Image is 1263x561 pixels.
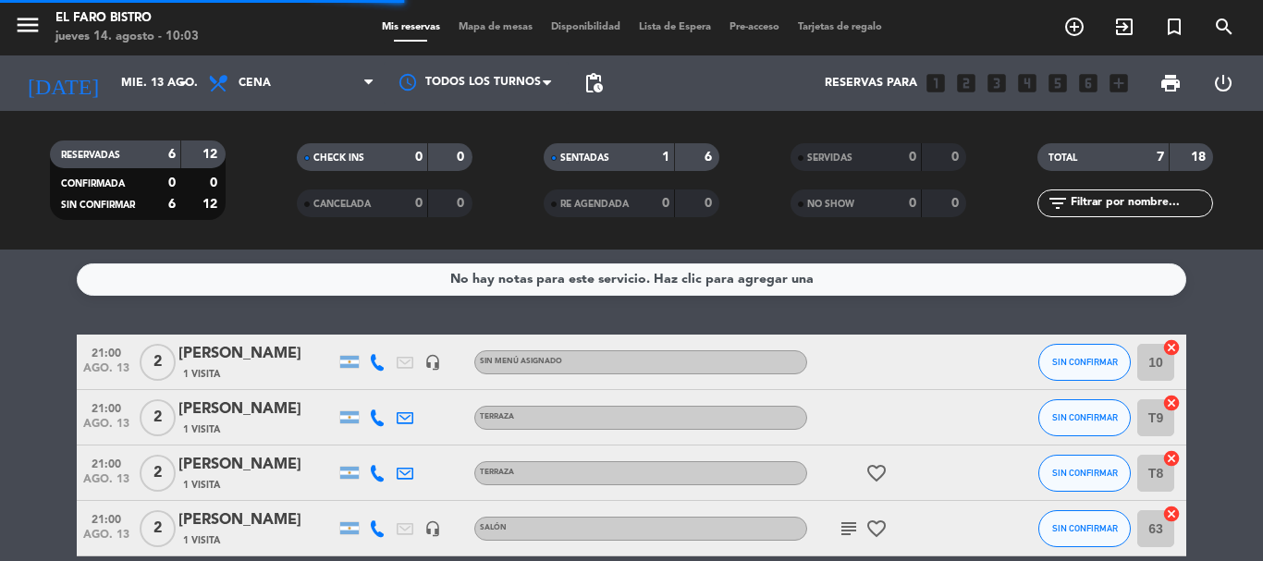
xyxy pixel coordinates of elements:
[14,11,42,39] i: menu
[789,22,891,32] span: Tarjetas de regalo
[140,399,176,436] span: 2
[424,354,441,371] i: headset_mic
[1046,71,1070,95] i: looks_5
[1015,71,1039,95] i: looks_4
[865,518,888,540] i: favorite_border
[178,453,336,477] div: [PERSON_NAME]
[705,197,716,210] strong: 0
[449,22,542,32] span: Mapa de mesas
[630,22,720,32] span: Lista de Espera
[1038,399,1131,436] button: SIN CONFIRMAR
[1196,55,1249,111] div: LOG OUT
[1069,193,1212,213] input: Filtrar por nombre...
[1162,394,1181,412] i: cancel
[807,200,854,209] span: NO SHOW
[480,524,507,531] span: Salón
[83,341,129,362] span: 21:00
[202,198,221,211] strong: 12
[1159,72,1182,94] span: print
[662,197,669,210] strong: 0
[457,151,468,164] strong: 0
[1162,449,1181,468] i: cancel
[480,469,514,476] span: Terraza
[560,200,629,209] span: RE AGENDADA
[140,510,176,547] span: 2
[1052,412,1118,422] span: SIN CONFIRMAR
[14,11,42,45] button: menu
[1107,71,1131,95] i: add_box
[1076,71,1100,95] i: looks_6
[1052,468,1118,478] span: SIN CONFIRMAR
[140,455,176,492] span: 2
[865,462,888,484] i: favorite_border
[838,518,860,540] i: subject
[55,9,199,28] div: El Faro Bistro
[1212,72,1234,94] i: power_settings_new
[542,22,630,32] span: Disponibilidad
[83,452,129,473] span: 21:00
[951,151,963,164] strong: 0
[83,396,129,418] span: 21:00
[909,151,916,164] strong: 0
[1048,153,1077,163] span: TOTAL
[183,478,220,493] span: 1 Visita
[168,198,176,211] strong: 6
[415,151,423,164] strong: 0
[168,177,176,189] strong: 0
[1038,344,1131,381] button: SIN CONFIRMAR
[183,533,220,548] span: 1 Visita
[178,342,336,366] div: [PERSON_NAME]
[1157,151,1164,164] strong: 7
[210,177,221,189] strong: 0
[480,413,514,421] span: Terraza
[183,367,220,382] span: 1 Visita
[1047,192,1069,214] i: filter_list
[662,151,669,164] strong: 1
[1213,16,1235,38] i: search
[1063,16,1085,38] i: add_circle_outline
[61,179,125,189] span: CONFIRMADA
[83,507,129,529] span: 21:00
[168,148,176,161] strong: 6
[560,153,609,163] span: SENTADAS
[83,473,129,494] span: ago. 13
[1052,523,1118,533] span: SIN CONFIRMAR
[202,148,221,161] strong: 12
[373,22,449,32] span: Mis reservas
[954,71,978,95] i: looks_two
[1038,510,1131,547] button: SIN CONFIRMAR
[140,344,176,381] span: 2
[705,151,716,164] strong: 6
[1162,505,1181,523] i: cancel
[480,358,562,365] span: Sin menú asignado
[807,153,852,163] span: SERVIDAS
[183,422,220,437] span: 1 Visita
[61,201,135,210] span: SIN CONFIRMAR
[239,77,271,90] span: Cena
[313,153,364,163] span: CHECK INS
[178,397,336,421] div: [PERSON_NAME]
[178,508,336,532] div: [PERSON_NAME]
[1162,338,1181,357] i: cancel
[1038,455,1131,492] button: SIN CONFIRMAR
[14,63,112,104] i: [DATE]
[825,77,917,90] span: Reservas para
[83,418,129,439] span: ago. 13
[61,151,120,160] span: RESERVADAS
[1113,16,1135,38] i: exit_to_app
[924,71,948,95] i: looks_one
[83,362,129,384] span: ago. 13
[720,22,789,32] span: Pre-acceso
[582,72,605,94] span: pending_actions
[83,529,129,550] span: ago. 13
[985,71,1009,95] i: looks_3
[1191,151,1209,164] strong: 18
[457,197,468,210] strong: 0
[951,197,963,210] strong: 0
[55,28,199,46] div: jueves 14. agosto - 10:03
[450,269,814,290] div: No hay notas para este servicio. Haz clic para agregar una
[313,200,371,209] span: CANCELADA
[172,72,194,94] i: arrow_drop_down
[1163,16,1185,38] i: turned_in_not
[1052,357,1118,367] span: SIN CONFIRMAR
